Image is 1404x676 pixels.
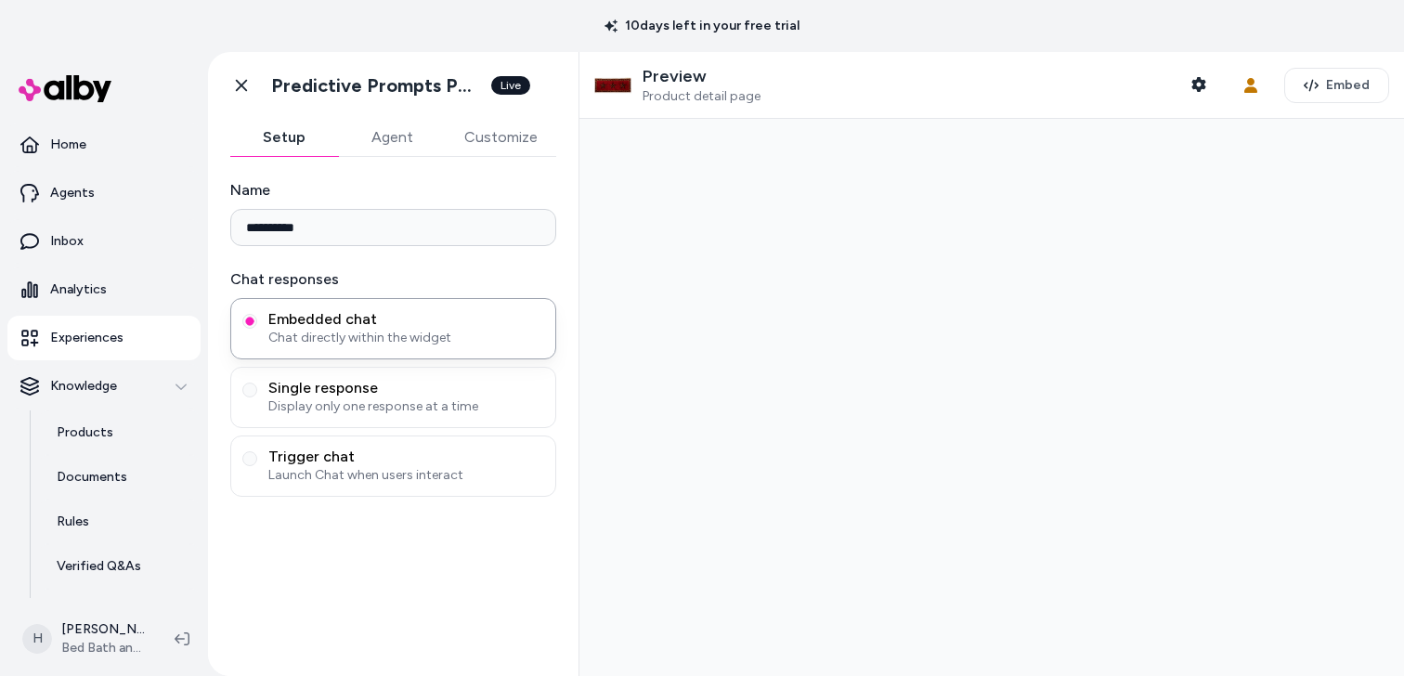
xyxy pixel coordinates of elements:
[242,383,257,397] button: Single responseDisplay only one response at a time
[50,280,107,299] p: Analytics
[593,17,811,35] p: 10 days left in your free trial
[1284,68,1389,103] button: Embed
[7,219,201,264] a: Inbox
[7,123,201,167] a: Home
[594,67,631,104] img: Paseo Road by HiEnd Accents 3-Star Scroll Motif Rug, 24"x60"
[38,544,201,589] a: Verified Q&As
[271,74,480,97] h1: Predictive Prompts PDP
[61,639,145,657] span: Bed Bath and Beyond
[57,423,113,442] p: Products
[1326,76,1370,95] span: Embed
[50,136,86,154] p: Home
[230,119,338,156] button: Setup
[57,468,127,487] p: Documents
[491,76,530,95] div: Live
[338,119,446,156] button: Agent
[50,184,95,202] p: Agents
[242,314,257,329] button: Embedded chatChat directly within the widget
[50,329,123,347] p: Experiences
[446,119,556,156] button: Customize
[50,377,117,396] p: Knowledge
[7,316,201,360] a: Experiences
[11,609,160,669] button: H[PERSON_NAME]Bed Bath and Beyond
[19,75,111,102] img: alby Logo
[61,620,145,639] p: [PERSON_NAME]
[242,451,257,466] button: Trigger chatLaunch Chat when users interact
[643,88,760,105] span: Product detail page
[268,448,544,466] span: Trigger chat
[268,329,544,347] span: Chat directly within the widget
[38,455,201,500] a: Documents
[268,397,544,416] span: Display only one response at a time
[268,310,544,329] span: Embedded chat
[57,513,89,531] p: Rules
[230,268,556,291] label: Chat responses
[7,171,201,215] a: Agents
[268,466,544,485] span: Launch Chat when users interact
[22,624,52,654] span: H
[230,179,556,201] label: Name
[38,410,201,455] a: Products
[38,500,201,544] a: Rules
[7,364,201,409] button: Knowledge
[50,232,84,251] p: Inbox
[643,66,760,87] p: Preview
[268,379,544,397] span: Single response
[57,557,141,576] p: Verified Q&As
[7,267,201,312] a: Analytics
